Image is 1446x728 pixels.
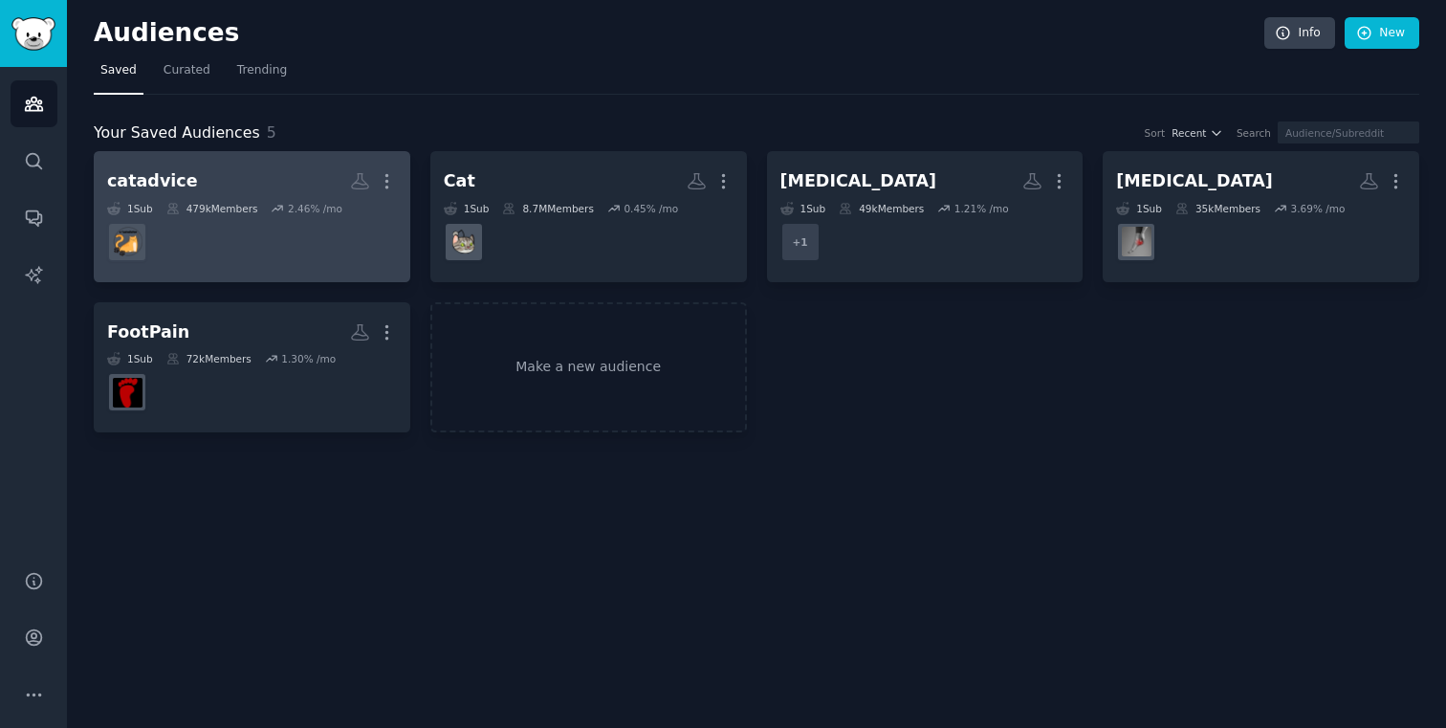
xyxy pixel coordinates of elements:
button: Recent [1172,126,1223,140]
div: 1 Sub [780,202,826,215]
div: Cat [444,169,475,193]
div: 479k Members [166,202,258,215]
a: [MEDICAL_DATA]1Sub35kMembers3.69% /moPlantarFasciitis [1103,151,1419,282]
a: Info [1264,17,1335,50]
div: 1.30 % /mo [281,352,336,365]
div: [MEDICAL_DATA] [1116,169,1273,193]
a: Trending [230,55,294,95]
span: Saved [100,62,137,79]
div: 35k Members [1175,202,1260,215]
div: 1.21 % /mo [954,202,1009,215]
span: Curated [164,62,210,79]
div: 1 Sub [444,202,490,215]
a: FootPain1Sub72kMembers1.30% /moBarefootRunning [94,302,410,433]
div: 49k Members [839,202,924,215]
div: 1 Sub [107,202,153,215]
a: Cat1Sub8.7MMembers0.45% /mocats [430,151,747,282]
a: Curated [157,55,217,95]
div: Sort [1145,126,1166,140]
div: 8.7M Members [502,202,593,215]
img: PlantarFasciitis [1122,227,1151,256]
div: catadvice [107,169,198,193]
img: BarefootRunning [113,378,142,408]
div: + 1 [780,222,821,262]
img: GummySearch logo [11,17,55,51]
a: Saved [94,55,143,95]
img: cats [449,227,478,256]
span: Your Saved Audiences [94,121,260,145]
div: 72k Members [166,352,252,365]
div: 1 Sub [1116,202,1162,215]
img: CatAdvice [113,227,142,256]
div: 3.69 % /mo [1291,202,1346,215]
div: 1 Sub [107,352,153,365]
a: catadvice1Sub479kMembers2.46% /moCatAdvice [94,151,410,282]
div: 2.46 % /mo [288,202,342,215]
h2: Audiences [94,18,1264,49]
input: Audience/Subreddit [1278,121,1419,143]
span: Recent [1172,126,1206,140]
a: Make a new audience [430,302,747,433]
div: FootPain [107,320,189,344]
a: New [1345,17,1419,50]
div: [MEDICAL_DATA] [780,169,937,193]
a: [MEDICAL_DATA]1Sub49kMembers1.21% /mo+1 [767,151,1084,282]
span: Trending [237,62,287,79]
div: Search [1237,126,1271,140]
div: 0.45 % /mo [624,202,678,215]
span: 5 [267,123,276,142]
